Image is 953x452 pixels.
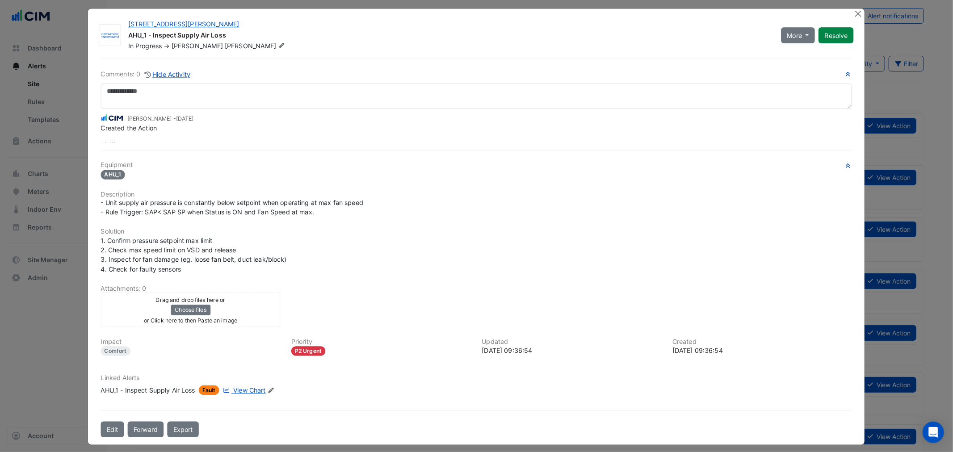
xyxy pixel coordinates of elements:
[101,338,281,346] h6: Impact
[291,338,471,346] h6: Priority
[100,31,121,40] img: Grosvenor Engineering
[787,30,802,40] span: More
[164,42,170,50] span: ->
[171,305,210,315] button: Choose files
[234,386,266,394] span: View Chart
[168,421,199,437] a: Export
[819,27,854,43] button: Resolve
[101,124,157,132] span: Created the Action
[101,421,124,437] button: Edit
[101,385,195,395] div: AHU_1 - Inspect Supply Air Loss
[172,42,223,50] span: [PERSON_NAME]
[101,347,130,356] div: Comfort
[128,30,770,41] div: AHU_1 - Inspect Supply Air Loss
[672,346,852,355] div: [DATE] 09:36:54
[482,346,662,355] div: [DATE] 09:36:54
[128,20,239,28] a: [STREET_ADDRESS][PERSON_NAME]
[672,338,852,346] h6: Created
[156,297,226,303] small: Drag and drop files here or
[291,347,325,356] div: P2 Urgent
[101,237,287,273] span: 1. Confirm pressure setpoint max limit 2. Check max speed limit on VSD and release 3. Inspect for...
[144,69,191,80] button: Hide Activity
[101,190,852,198] h6: Description
[101,170,125,179] span: AHU_1
[101,285,852,293] h6: Attachments: 0
[482,338,662,346] h6: Updated
[176,115,194,122] span: 2025-07-08 09:36:54
[101,199,364,216] span: - Unit supply air pressure is constantly below setpoint when operating at max fan speed - Rule Tr...
[101,228,852,235] h6: Solution
[923,422,944,443] div: Open Intercom Messenger
[268,387,275,394] fa-icon: Edit Linked Alerts
[221,385,266,395] a: View Chart
[127,115,194,123] small: [PERSON_NAME] -
[853,8,863,18] button: Close
[101,161,852,169] h6: Equipment
[781,27,815,43] button: More
[101,69,191,80] div: Comments: 0
[101,374,852,382] h6: Linked Alerts
[225,42,287,50] span: [PERSON_NAME]
[128,42,162,50] span: In Progress
[199,385,219,395] span: Fault
[144,317,237,324] small: or Click here to then Paste an image
[101,113,124,123] img: CIM
[128,421,164,437] button: Forward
